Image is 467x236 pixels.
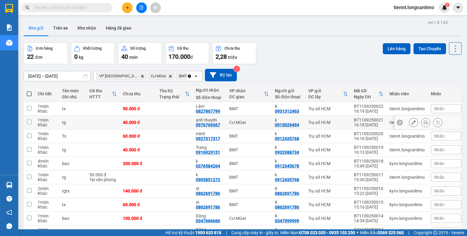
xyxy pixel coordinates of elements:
[389,188,425,193] div: kynv.longvanlimo
[205,69,237,81] button: Bộ lọc
[121,53,128,60] span: 40
[354,200,383,205] div: BT1109250015
[196,122,220,127] div: 0976769367
[38,159,56,164] div: 4 món
[413,43,446,54] button: Tạo Chuyến
[234,66,240,72] sup: 3
[434,147,445,152] span: Nhãn
[159,94,185,99] div: Trạng thái
[5,4,13,13] img: logo-vxr
[354,122,383,127] div: 16:18 [DATE]
[389,4,439,11] span: tiennt.longvanlimo
[196,213,223,218] div: Dũng
[389,216,425,221] div: kynv.longvanlimo
[176,72,196,80] span: BMT, close by backspace
[25,5,29,10] span: search
[38,150,56,155] div: Khác
[275,205,299,210] div: 0862691786
[409,118,418,127] div: Sửa đơn hàng
[354,227,383,232] div: BT1109250013
[196,227,223,232] div: Dũng
[389,202,425,207] div: kynv.longvanlimo
[35,55,43,60] span: đơn
[38,227,56,232] div: 1 món
[229,134,269,139] div: BMT
[122,2,133,13] button: plus
[229,120,269,125] div: Cư MGar
[3,41,7,45] span: environment
[123,216,153,221] div: 100.000 đ
[229,88,264,93] div: VP nhận
[62,106,83,111] div: tx
[275,213,302,218] div: K
[226,86,272,102] th: Toggle SortBy
[33,4,105,11] input: Tìm tên, số ĐT hoặc mã đơn
[275,172,302,177] div: k
[354,159,383,164] div: BT1109250018
[123,161,153,166] div: 200.000 đ
[354,104,383,109] div: BT1109250022
[354,164,383,168] div: 15:49 [DATE]
[79,55,83,60] span: kg
[275,200,302,205] div: K
[196,136,220,141] div: 0927317317
[196,172,223,177] div: k
[354,186,383,191] div: BT1109250016
[62,88,83,93] div: Tên món
[445,3,449,7] sup: 2
[123,147,153,152] div: 40.000 đ
[123,120,153,125] div: 40.000 đ
[38,104,56,109] div: 1 món
[6,196,12,202] span: question-circle
[434,106,445,111] span: Nhãn
[229,161,269,166] div: BMT
[275,159,302,164] div: k
[354,88,379,93] div: Mã GD
[434,175,445,180] span: Nhãn
[62,175,83,180] div: tg
[89,94,112,99] div: HTTT
[3,33,42,40] li: VP Trụ sở HCM
[196,200,223,205] div: st
[354,131,383,136] div: BT1109250020
[229,147,269,152] div: BMT
[275,104,302,109] div: K
[196,131,223,136] div: minh
[38,118,56,122] div: 1 món
[229,175,269,180] div: BMT
[224,46,240,51] div: Chưa thu
[196,159,223,164] div: k
[308,106,348,111] div: Trụ sở HCM
[140,74,144,78] svg: Delete
[354,177,383,182] div: 15:30 [DATE]
[27,53,34,60] span: 22
[434,216,445,221] span: Nhãn
[275,186,302,191] div: K
[24,71,90,81] input: Select a date range.
[308,216,348,221] div: Trụ sở HCM
[308,147,348,152] div: Trụ sở HCM
[228,55,237,60] span: triệu
[153,5,157,10] span: aim
[308,120,348,125] div: Trụ sở HCM
[38,136,56,141] div: Khác
[196,109,220,114] div: 0827867799
[196,118,223,122] div: anh thuyên
[378,230,404,235] strong: 0369 525 060
[36,46,53,51] div: Đơn hàng
[118,42,162,64] button: Số lượng40món
[196,186,223,191] div: st
[383,43,410,54] button: Lên hàng
[231,229,279,236] span: Cung cấp máy in - giấy in:
[357,231,358,234] span: ⚪️
[196,88,223,93] div: Người nhận
[136,2,147,13] button: file-add
[389,134,425,139] div: tiennt.longvanlimo
[196,164,220,168] div: 0376584264
[351,86,386,102] th: Toggle SortBy
[229,216,269,221] div: Cư MGar
[38,91,56,96] div: Chi tiết
[71,42,115,64] button: Khối lượng0kg
[354,213,383,218] div: BT1109250014
[151,74,166,79] span: Cư MGar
